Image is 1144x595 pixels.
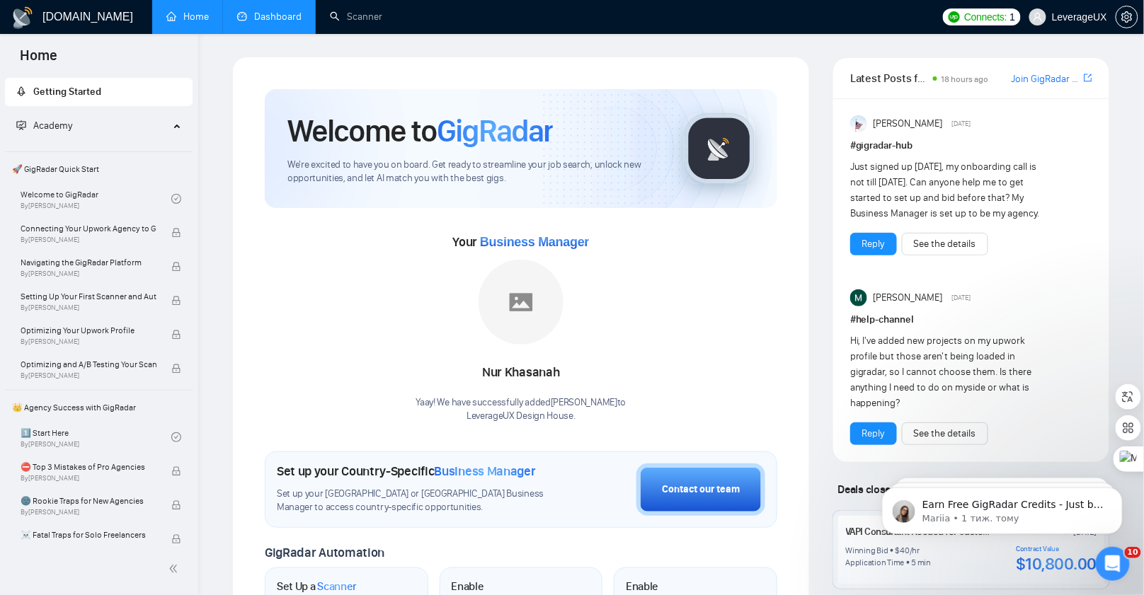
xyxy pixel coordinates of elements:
a: See the details [914,236,976,252]
span: Connecting Your Upwork Agency to GigRadar [21,221,156,236]
span: 1 [1010,9,1016,25]
h1: Set up your Country-Specific [277,463,536,479]
span: Set up your [GEOGRAPHIC_DATA] or [GEOGRAPHIC_DATA] Business Manager to access country-specific op... [277,487,566,514]
img: Anisuzzaman Khan [850,115,867,132]
span: lock [171,296,181,306]
span: Business Manager [480,235,589,249]
span: By [PERSON_NAME] [21,371,156,380]
p: LeverageUX Design House . [416,410,627,423]
span: setting [1116,11,1138,23]
h1: Welcome to [287,112,553,150]
span: Home [8,45,69,75]
button: Contact our team [636,463,765,516]
img: gigradar-logo.png [684,113,755,184]
div: Yaay! We have successfully added [PERSON_NAME] to [416,396,627,423]
span: ⛔ Top 3 Mistakes of Pro Agencies [21,460,156,474]
span: lock [171,534,181,544]
a: dashboardDashboard [237,11,302,23]
a: Reply [862,236,885,252]
span: ☠️ Fatal Traps for Solo Freelancers [21,528,156,542]
span: Scanner [317,579,357,594]
span: Optimizing and A/B Testing Your Scanner for Better Results [21,357,156,371]
li: Getting Started [5,78,193,106]
span: [DATE] [952,291,971,304]
img: Milan Stojanovic [850,289,867,306]
span: double-left [168,562,183,576]
span: lock [171,262,181,272]
span: Connects: [964,9,1007,25]
span: [PERSON_NAME] [874,116,943,132]
a: 1️⃣ Start HereBy[PERSON_NAME] [21,422,171,453]
span: By [PERSON_NAME] [21,236,156,244]
span: Optimizing Your Upwork Profile [21,323,156,337]
span: By [PERSON_NAME] [21,542,156,550]
button: See the details [902,233,988,255]
button: setting [1116,6,1138,28]
a: searchScanner [330,11,382,23]
a: See the details [914,426,976,441]
a: setting [1116,11,1138,23]
h1: # gigradar-hub [850,138,1092,154]
div: Hi, I've added new projects on my upwork profile but those aren't being loaded in gigradar, so I ... [850,333,1044,411]
span: export [1084,72,1092,83]
span: lock [171,228,181,238]
a: Reply [862,426,885,441]
span: By [PERSON_NAME] [21,304,156,312]
iframe: Intercom notifications повідомлення [861,458,1144,557]
a: Join GigRadar Slack Community [1012,71,1081,87]
img: logo [11,6,34,29]
span: lock [171,500,181,510]
span: Deals closed by similar GigRadar users [833,477,1024,502]
span: fund-projection-screen [16,120,26,130]
div: Nur Khasanah [416,361,627,385]
button: See the details [902,422,988,445]
a: Welcome to GigRadarBy[PERSON_NAME] [21,183,171,214]
span: By [PERSON_NAME] [21,508,156,516]
span: Business Manager [435,463,536,479]
span: Navigating the GigRadar Platform [21,255,156,270]
span: [PERSON_NAME] [874,290,943,306]
span: Academy [33,120,72,132]
span: lock [171,466,181,476]
span: 👑 Agency Success with GigRadar [6,393,191,422]
span: check-circle [171,432,181,442]
span: [DATE] [952,117,971,130]
span: lock [171,330,181,340]
span: Academy [16,120,72,132]
h1: Set Up a [277,579,357,594]
a: VAPI Consultant Needed for Custom Tools and Prompt Engineering [846,526,1115,538]
span: By [PERSON_NAME] [21,270,156,278]
span: By [PERSON_NAME] [21,474,156,483]
span: Latest Posts from the GigRadar Community [850,69,929,87]
div: Just signed up [DATE], my onboarding call is not till [DATE]. Can anyone help me to get started t... [850,159,1044,221]
h1: # help-channel [850,312,1092,328]
div: Winning Bid [846,545,888,556]
span: 10 [1125,547,1141,558]
div: Contact our team [662,482,740,497]
a: export [1084,71,1092,85]
div: 5 min [912,557,932,568]
img: upwork-logo.png [949,11,960,23]
span: Getting Started [33,86,101,98]
span: We're excited to have you on board. Get ready to streamline your job search, unlock new opportuni... [287,158,661,185]
span: rocket [16,86,26,96]
span: Your [453,234,590,250]
button: Reply [850,422,897,445]
div: $10,800.00 [1016,553,1097,574]
iframe: Intercom live chat [1096,547,1130,581]
span: lock [171,364,181,374]
span: 🌚 Rookie Traps for New Agencies [21,494,156,508]
span: Setting Up Your First Scanner and Auto-Bidder [21,289,156,304]
a: homeHome [166,11,209,23]
span: user [1033,12,1043,22]
span: GigRadar Automation [265,545,384,560]
span: 18 hours ago [942,74,989,84]
div: Application Time [846,557,905,568]
button: Reply [850,233,897,255]
span: 🚀 GigRadar Quick Start [6,155,191,183]
img: placeholder.png [479,260,564,345]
